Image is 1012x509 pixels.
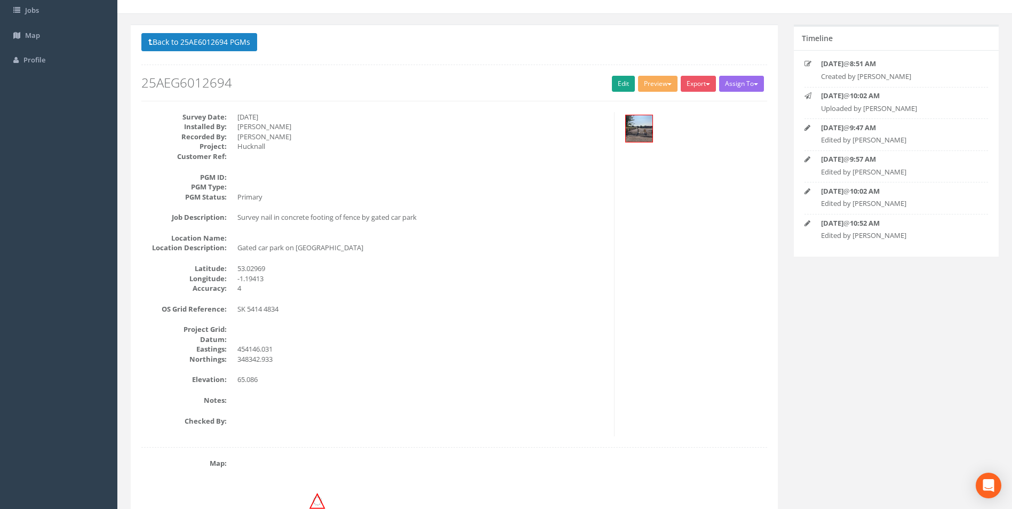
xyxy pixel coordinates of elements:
[141,283,227,293] dt: Accuracy:
[237,304,606,314] dd: SK 5414 4834
[141,152,227,162] dt: Customer Ref:
[141,172,227,182] dt: PGM ID:
[237,192,606,202] dd: Primary
[141,243,227,253] dt: Location Description:
[141,141,227,152] dt: Project:
[850,123,876,132] strong: 9:47 AM
[141,264,227,274] dt: Latitude:
[612,76,635,92] a: Edit
[681,76,716,92] button: Export
[821,198,971,209] p: Edited by [PERSON_NAME]
[141,132,227,142] dt: Recorded By:
[141,192,227,202] dt: PGM Status:
[821,218,971,228] p: @
[821,123,971,133] p: @
[850,91,880,100] strong: 10:02 AM
[25,30,40,40] span: Map
[638,76,678,92] button: Preview
[821,91,843,100] strong: [DATE]
[23,55,45,65] span: Profile
[237,243,606,253] dd: Gated car park on [GEOGRAPHIC_DATA]
[821,59,971,69] p: @
[821,154,971,164] p: @
[141,76,767,90] h2: 25AEG6012694
[821,91,971,101] p: @
[821,123,843,132] strong: [DATE]
[237,132,606,142] dd: [PERSON_NAME]
[237,344,606,354] dd: 454146.031
[237,283,606,293] dd: 4
[802,34,833,42] h5: Timeline
[821,135,971,145] p: Edited by [PERSON_NAME]
[237,122,606,132] dd: [PERSON_NAME]
[850,218,880,228] strong: 10:52 AM
[821,186,843,196] strong: [DATE]
[237,212,606,222] dd: Survey nail in concrete footing of fence by gated car park
[141,458,227,468] dt: Map:
[850,186,880,196] strong: 10:02 AM
[850,154,876,164] strong: 9:57 AM
[821,230,971,241] p: Edited by [PERSON_NAME]
[141,375,227,385] dt: Elevation:
[141,344,227,354] dt: Eastings:
[237,141,606,152] dd: Hucknall
[141,233,227,243] dt: Location Name:
[821,59,843,68] strong: [DATE]
[976,473,1001,498] div: Open Intercom Messenger
[719,76,764,92] button: Assign To
[141,212,227,222] dt: Job Description:
[237,264,606,274] dd: 53.02969
[141,182,227,192] dt: PGM Type:
[237,274,606,284] dd: -1.19413
[141,354,227,364] dt: Northings:
[237,354,606,364] dd: 348342.933
[237,112,606,122] dd: [DATE]
[141,112,227,122] dt: Survey Date:
[141,33,257,51] button: Back to 25AE6012694 PGMs
[237,375,606,385] dd: 65.086
[141,324,227,335] dt: Project Grid:
[850,59,876,68] strong: 8:51 AM
[141,122,227,132] dt: Installed By:
[25,5,39,15] span: Jobs
[821,167,971,177] p: Edited by [PERSON_NAME]
[821,71,971,82] p: Created by [PERSON_NAME]
[141,395,227,405] dt: Notes:
[141,274,227,284] dt: Longitude:
[141,416,227,426] dt: Checked By:
[626,115,652,142] img: eb700b50-93ea-fba8-962d-dc70c293a21f_66c8bcd8-a9db-4573-d9c2-e36f742c2e23_thumb.jpg
[141,304,227,314] dt: OS Grid Reference:
[821,186,971,196] p: @
[821,104,971,114] p: Uploaded by [PERSON_NAME]
[821,154,843,164] strong: [DATE]
[821,218,843,228] strong: [DATE]
[309,493,325,509] img: map_target.png
[141,335,227,345] dt: Datum:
